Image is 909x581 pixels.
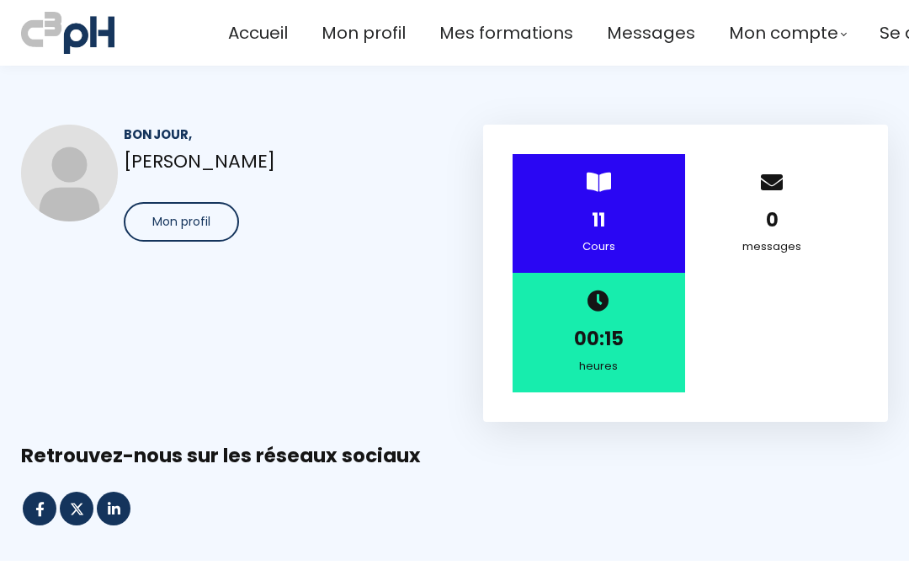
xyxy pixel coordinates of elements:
[607,19,695,47] a: Messages
[124,202,239,242] button: Mon profil
[843,265,899,319] iframe: chat widget
[124,125,426,144] div: Bonjour,
[21,125,118,221] img: 68b6b28f9f966aa8970363f2.jpg
[124,147,426,176] p: [PERSON_NAME]
[21,8,114,57] img: a70bc7685e0efc0bd0b04b3506828469.jpeg
[152,213,210,231] span: Mon profil
[21,443,888,469] div: Retrouvez-nous sur les réseaux sociaux
[322,19,406,47] a: Mon profil
[574,326,624,352] strong: 00:15
[592,207,605,233] strong: 11
[513,154,686,273] div: >
[706,237,837,256] div: messages
[766,207,779,233] strong: 0
[534,357,665,376] div: heures
[228,19,288,47] a: Accueil
[439,19,573,47] a: Mes formations
[729,19,838,47] span: Mon compte
[534,237,665,256] div: Cours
